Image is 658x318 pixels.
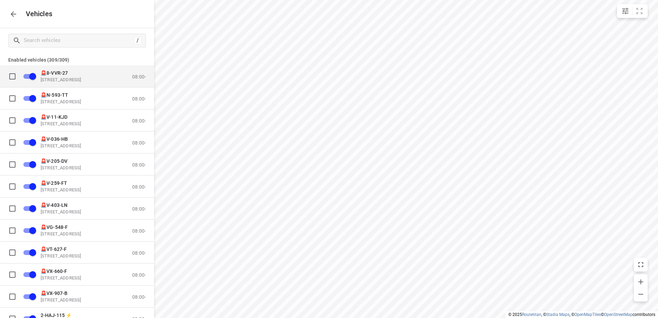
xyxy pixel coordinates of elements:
p: [STREET_ADDRESS] [41,77,109,82]
button: Map settings [618,4,632,18]
p: [STREET_ADDRESS] [41,165,109,170]
span: Disable [19,114,36,127]
span: 2-HAJ-115 ⚡ [41,312,72,318]
p: [STREET_ADDRESS] [41,99,109,104]
p: 08:00- [132,74,146,79]
span: 🚨VX-907-B [41,290,67,296]
li: © 2025 , © , © © contributors [508,312,655,317]
span: 🚨VX-660-F [41,268,67,274]
span: Disable [19,246,36,259]
span: Disable [19,180,36,193]
p: [STREET_ADDRESS] [41,253,109,258]
span: 🚨V-205-DV [41,158,67,163]
span: Disable [19,70,36,83]
p: 08:00- [132,184,146,189]
span: 🚨V-11-KJD [41,114,67,119]
a: Stadia Maps [546,312,570,317]
p: Vehicles [20,10,53,18]
span: 🚨V-036-HB [41,136,68,141]
span: 🚨V-403-LN [41,202,67,208]
p: [STREET_ADDRESS] [41,297,109,303]
span: Disable [19,136,36,149]
p: 08:00- [132,206,146,211]
span: 🚨V-259-FT [41,180,67,185]
span: Disable [19,92,36,105]
span: 🚨VG-548-F [41,224,68,230]
p: [STREET_ADDRESS] [41,275,109,280]
p: [STREET_ADDRESS] [41,187,109,192]
a: OpenStreetMap [604,312,633,317]
span: Disable [19,158,36,171]
p: [STREET_ADDRESS] [41,209,109,214]
span: Disable [19,268,36,281]
p: [STREET_ADDRESS] [41,231,109,236]
p: [STREET_ADDRESS] [41,143,109,148]
input: Search vehicles [24,35,134,46]
div: small contained button group [617,4,648,18]
a: OpenMapTiles [574,312,601,317]
span: Disable [19,224,36,237]
p: 08:00- [132,162,146,167]
p: [STREET_ADDRESS] [41,121,109,126]
span: 🚨N-593-TT [41,92,68,97]
div: / [134,37,141,44]
span: Disable [19,290,36,303]
p: 08:00- [132,294,146,299]
a: Routetitan [522,312,541,317]
p: 08:00- [132,272,146,277]
p: 08:00- [132,250,146,255]
p: 08:00- [132,96,146,101]
p: 08:00- [132,228,146,233]
span: 🚨8-VVR-27 [41,70,68,75]
span: 🚨VT-627-F [41,246,67,252]
p: 08:00- [132,118,146,123]
span: Disable [19,202,36,215]
p: 08:00- [132,140,146,145]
